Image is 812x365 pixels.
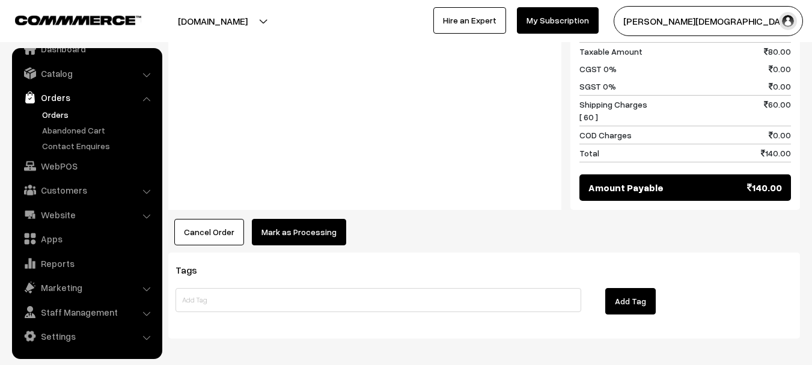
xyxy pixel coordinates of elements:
[764,98,791,123] span: 60.00
[15,301,158,323] a: Staff Management
[588,180,664,195] span: Amount Payable
[136,6,290,36] button: [DOMAIN_NAME]
[15,277,158,298] a: Marketing
[15,228,158,250] a: Apps
[15,12,120,26] a: COMMMERCE
[779,12,797,30] img: user
[761,147,791,159] span: 140.00
[769,129,791,141] span: 0.00
[579,63,617,75] span: CGST 0%
[15,87,158,108] a: Orders
[517,7,599,34] a: My Subscription
[39,108,158,121] a: Orders
[579,129,632,141] span: COD Charges
[15,38,158,60] a: Dashboard
[15,179,158,201] a: Customers
[15,155,158,177] a: WebPOS
[764,45,791,58] span: 80.00
[15,253,158,274] a: Reports
[15,63,158,84] a: Catalog
[15,204,158,225] a: Website
[605,288,656,314] button: Add Tag
[769,80,791,93] span: 0.00
[579,98,647,123] span: Shipping Charges [ 60 ]
[176,288,581,312] input: Add Tag
[15,325,158,347] a: Settings
[579,80,616,93] span: SGST 0%
[614,6,803,36] button: [PERSON_NAME][DEMOGRAPHIC_DATA]
[579,147,599,159] span: Total
[39,140,158,152] a: Contact Enquires
[176,264,212,276] span: Tags
[769,63,791,75] span: 0.00
[174,219,244,245] button: Cancel Order
[433,7,506,34] a: Hire an Expert
[579,45,643,58] span: Taxable Amount
[39,124,158,136] a: Abandoned Cart
[747,180,782,195] span: 140.00
[15,16,141,25] img: COMMMERCE
[252,219,346,245] button: Mark as Processing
